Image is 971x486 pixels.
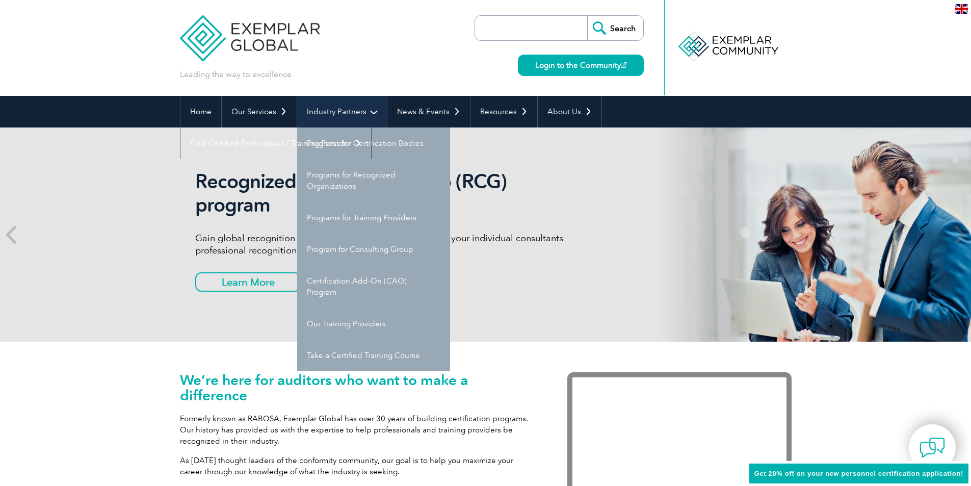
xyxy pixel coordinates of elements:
a: Learn More [195,272,301,292]
a: About Us [538,96,601,127]
a: Take a Certified Training Course [297,340,450,371]
a: Our Services [222,96,297,127]
h1: We’re here for auditors who want to make a difference [180,372,537,403]
a: Programs for Recognized Organizations [297,159,450,202]
span: Get 20% off on your new personnel certification application! [754,470,963,477]
img: en [955,4,968,14]
input: Search [587,16,643,40]
img: open_square.png [621,62,626,68]
a: Find Certified Professional / Training Provider [180,127,371,159]
a: News & Events [387,96,470,127]
a: Programs for Certification Bodies [297,127,450,159]
p: Leading the way to excellence [180,69,292,80]
p: Formerly known as RABQSA, Exemplar Global has over 30 years of building certification programs. O... [180,413,537,447]
p: Gain global recognition in the compliance industry and offer your individual consultants professi... [195,232,578,257]
a: Program for Consulting Group [297,234,450,265]
img: contact-chat.png [920,435,945,461]
a: Home [180,96,221,127]
a: Industry Partners [297,96,387,127]
a: Programs for Training Providers [297,202,450,234]
a: Resources [470,96,537,127]
p: As [DATE] thought leaders of the conformity community, our goal is to help you maximize your care... [180,455,537,477]
h2: Recognized Consulting Group (RCG) program [195,170,578,217]
a: Certification Add-On (CAO) Program [297,265,450,308]
a: Our Training Providers [297,308,450,340]
a: Login to the Community [518,55,644,76]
